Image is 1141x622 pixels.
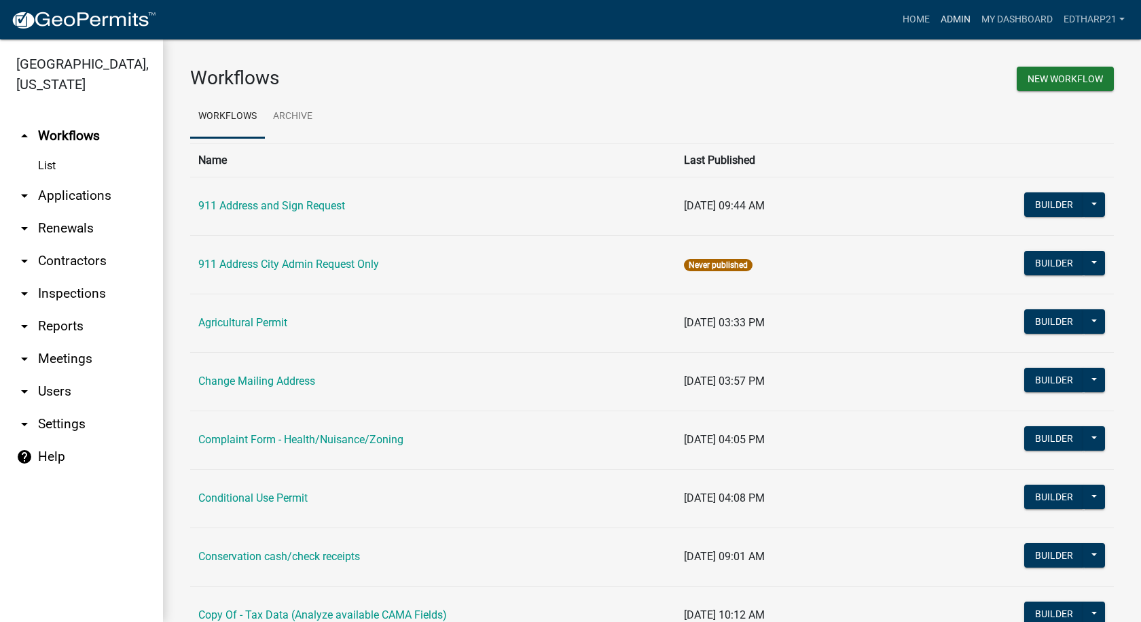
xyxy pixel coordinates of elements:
i: arrow_drop_down [16,220,33,237]
th: Last Published [676,143,945,177]
a: Complaint Form - Health/Nuisance/Zoning [198,433,403,446]
a: Agricultural Permit [198,316,287,329]
button: Builder [1024,426,1084,451]
button: Builder [1024,543,1084,568]
a: Archive [265,95,321,139]
span: [DATE] 03:57 PM [684,375,765,387]
span: [DATE] 04:05 PM [684,433,765,446]
i: arrow_drop_down [16,383,33,400]
span: [DATE] 10:12 AM [684,608,765,621]
a: Change Mailing Address [198,375,315,387]
th: Name [190,143,676,177]
button: New Workflow [1017,67,1114,91]
button: Builder [1024,251,1084,275]
a: My Dashboard [976,7,1058,33]
button: Builder [1024,192,1084,217]
a: Home [897,7,935,33]
a: Conditional Use Permit [198,491,308,504]
span: [DATE] 09:01 AM [684,550,765,563]
a: Admin [935,7,976,33]
button: Builder [1024,368,1084,392]
h3: Workflows [190,67,642,90]
a: Conservation cash/check receipts [198,550,360,563]
button: Builder [1024,309,1084,334]
span: Never published [684,259,753,271]
i: arrow_drop_down [16,318,33,334]
i: arrow_drop_up [16,128,33,144]
button: Builder [1024,485,1084,509]
span: [DATE] 03:33 PM [684,316,765,329]
a: Copy Of - Tax Data (Analyze available CAMA Fields) [198,608,447,621]
a: EdTharp21 [1058,7,1130,33]
span: [DATE] 09:44 AM [684,199,765,212]
a: Workflows [190,95,265,139]
i: help [16,449,33,465]
i: arrow_drop_down [16,351,33,367]
span: [DATE] 04:08 PM [684,491,765,504]
i: arrow_drop_down [16,188,33,204]
i: arrow_drop_down [16,253,33,269]
a: 911 Address City Admin Request Only [198,258,379,271]
i: arrow_drop_down [16,286,33,302]
i: arrow_drop_down [16,416,33,432]
a: 911 Address and Sign Request [198,199,345,212]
